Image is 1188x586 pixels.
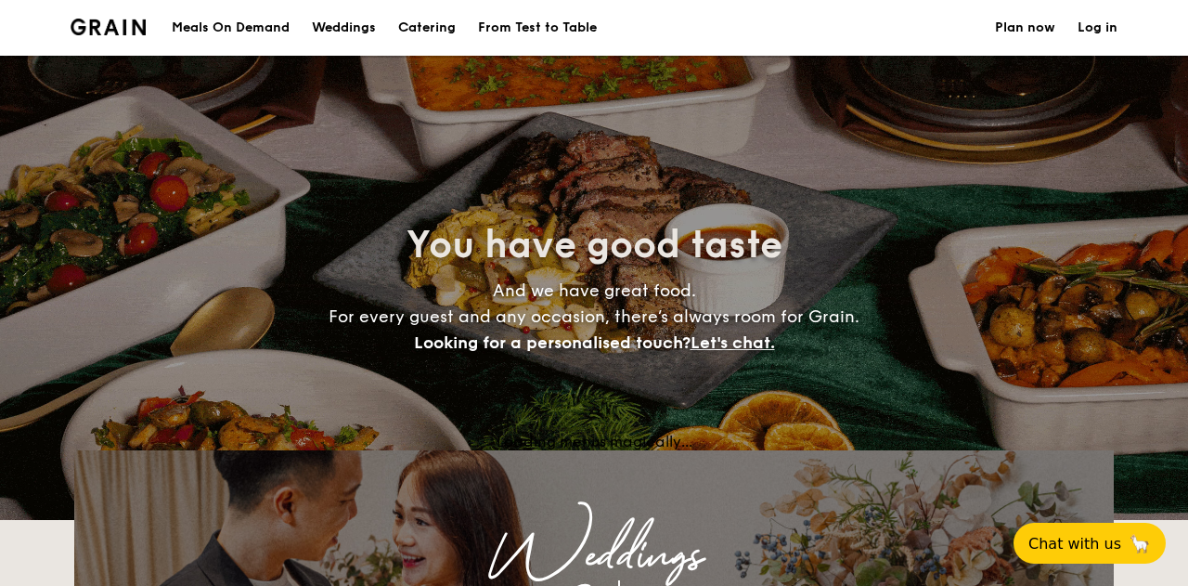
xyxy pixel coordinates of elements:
img: Grain [71,19,146,35]
span: Let's chat. [691,332,775,353]
button: Chat with us🦙 [1014,523,1166,564]
a: Logotype [71,19,146,35]
div: Loading menus magically... [74,433,1114,450]
div: Weddings [238,540,950,573]
span: 🦙 [1129,533,1151,554]
span: Chat with us [1028,535,1121,553]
